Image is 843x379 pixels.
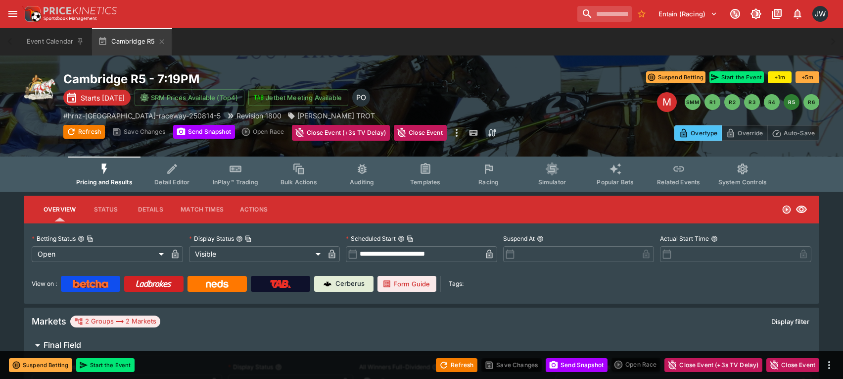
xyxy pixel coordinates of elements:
[236,235,243,242] button: Display StatusCopy To Clipboard
[796,71,819,83] button: +5m
[744,94,760,110] button: R3
[764,94,780,110] button: R4
[546,358,608,372] button: Send Snapshot
[809,3,831,25] button: Jayden Wyke
[738,128,763,138] p: Override
[63,110,221,121] p: Copy To Clipboard
[789,5,806,23] button: Notifications
[78,235,85,242] button: Betting StatusCopy To Clipboard
[173,125,235,139] button: Send Snapshot
[32,246,167,262] div: Open
[314,276,374,292] a: Cerberus
[4,5,22,23] button: open drawer
[768,71,792,83] button: +1m
[657,178,700,186] span: Related Events
[32,316,66,327] h5: Markets
[346,234,396,243] p: Scheduled Start
[398,235,405,242] button: Scheduled StartCopy To Clipboard
[87,235,94,242] button: Copy To Clipboard
[410,178,440,186] span: Templates
[248,89,348,106] button: Jetbet Meeting Available
[784,128,815,138] p: Auto-Save
[236,110,281,121] p: Revision 1800
[44,16,97,21] img: Sportsbook Management
[324,280,331,288] img: Cerberus
[646,71,705,83] button: Suspend Betting
[611,358,660,372] div: split button
[377,276,436,292] a: Form Guide
[245,235,252,242] button: Copy To Clipboard
[32,276,57,292] label: View on :
[74,316,156,327] div: 2 Groups 2 Markets
[784,94,799,110] button: R5
[76,178,133,186] span: Pricing and Results
[84,198,128,221] button: Status
[709,71,764,83] button: Start the Event
[768,5,786,23] button: Documentation
[213,178,258,186] span: InPlay™ Trading
[76,358,135,372] button: Start the Event
[653,6,723,22] button: Select Tenant
[634,6,650,22] button: No Bookmarks
[232,198,276,221] button: Actions
[352,89,370,107] div: Philip OConnor
[796,204,807,216] svg: Visible
[803,94,819,110] button: R6
[44,7,117,14] img: PriceKinetics
[726,5,744,23] button: Connected to PK
[206,280,228,288] img: Neds
[297,110,375,121] p: [PERSON_NAME] TROT
[674,125,722,141] button: Overtype
[394,125,447,141] button: Close Event
[664,358,762,372] button: Close Event (+3s TV Delay)
[63,71,441,87] h2: Copy To Clipboard
[270,280,291,288] img: TabNZ
[704,94,720,110] button: R1
[674,125,819,141] div: Start From
[68,157,775,192] div: Event type filters
[765,314,815,329] button: Display filter
[718,178,767,186] span: System Controls
[767,125,819,141] button: Auto-Save
[747,5,765,23] button: Toggle light/dark mode
[81,93,125,103] p: Starts [DATE]
[660,234,709,243] p: Actual Start Time
[407,235,414,242] button: Copy To Clipboard
[92,28,172,55] button: Cambridge R5
[24,335,819,355] button: Final Field
[44,340,81,350] h6: Final Field
[478,178,499,186] span: Racing
[281,178,317,186] span: Bulk Actions
[812,6,828,22] div: Jayden Wyke
[538,178,566,186] span: Simulator
[63,125,105,139] button: Refresh
[173,198,232,221] button: Match Times
[449,276,464,292] label: Tags:
[691,128,717,138] p: Overtype
[292,125,390,141] button: Close Event (+3s TV Delay)
[782,205,792,215] svg: Open
[287,110,375,121] div: GREGORY EQUINE TROT
[451,125,463,141] button: more
[685,94,701,110] button: SMM
[503,234,535,243] p: Suspend At
[711,235,718,242] button: Actual Start Time
[657,92,677,112] div: Edit Meeting
[135,89,244,106] button: SRM Prices Available (Top4)
[128,198,173,221] button: Details
[239,125,288,139] div: split button
[36,198,84,221] button: Overview
[9,358,72,372] button: Suspend Betting
[766,358,819,372] button: Close Event
[685,94,819,110] nav: pagination navigation
[189,246,325,262] div: Visible
[21,28,90,55] button: Event Calendar
[724,94,740,110] button: R2
[577,6,632,22] input: search
[254,93,264,103] img: jetbet-logo.svg
[537,235,544,242] button: Suspend At
[154,178,189,186] span: Detail Editor
[721,125,767,141] button: Override
[32,234,76,243] p: Betting Status
[73,280,108,288] img: Betcha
